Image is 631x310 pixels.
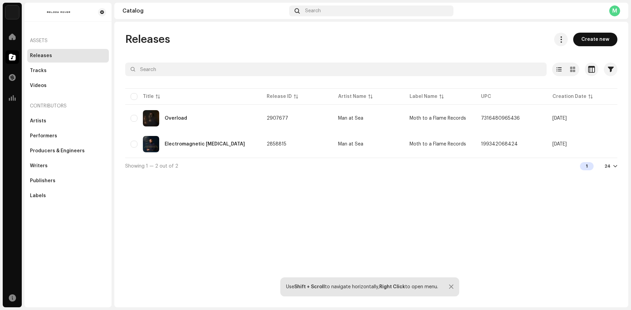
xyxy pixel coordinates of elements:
[27,49,109,63] re-m-nav-item: Releases
[410,93,437,100] div: Label Name
[267,116,288,121] span: 2907677
[27,64,109,77] re-m-nav-item: Tracks
[143,110,159,126] img: 661c301a-12c9-48c3-9432-922050dcc5d3
[604,163,611,169] div: 24
[27,129,109,143] re-m-nav-item: Performers
[410,142,466,147] span: Moth to a Flame Records
[165,116,187,121] div: Overload
[30,148,85,154] div: Producers & Engineers
[27,79,109,92] re-m-nav-item: Videos
[338,142,363,147] div: Man at Sea
[338,142,399,147] span: Man at Sea
[122,8,286,14] div: Catalog
[125,164,178,169] span: Showing 1 — 2 out of 2
[481,142,518,147] span: 199342068424
[581,33,609,46] span: Create new
[338,93,366,100] div: Artist Name
[5,5,19,19] img: 34f81ff7-2202-4073-8c5d-62963ce809f3
[294,285,325,289] strong: Shift + Scroll
[143,136,159,152] img: f761e5b8-e6a9-4b32-90cf-5a4a4b526c1a
[30,193,46,199] div: Labels
[267,142,286,147] span: 2858815
[609,5,620,16] div: M
[573,33,617,46] button: Create new
[30,68,47,73] div: Tracks
[27,98,109,114] re-a-nav-header: Contributors
[30,133,57,139] div: Performers
[27,189,109,203] re-m-nav-item: Labels
[305,8,321,14] span: Search
[27,33,109,49] re-a-nav-header: Assets
[30,83,47,88] div: Videos
[125,63,547,76] input: Search
[143,93,154,100] div: Title
[27,159,109,173] re-m-nav-item: Writers
[27,174,109,188] re-m-nav-item: Publishers
[338,116,363,121] div: Man at Sea
[552,93,586,100] div: Creation Date
[410,116,466,121] span: Moth to a Flame Records
[27,114,109,128] re-m-nav-item: Artists
[125,33,170,46] span: Releases
[580,162,594,170] div: 1
[30,163,48,169] div: Writers
[27,144,109,158] re-m-nav-item: Producers & Engineers
[30,178,55,184] div: Publishers
[552,142,567,147] span: Jun 9, 2025
[338,116,399,121] span: Man at Sea
[165,142,245,147] div: Electromagnetic Hypersensitivity
[552,116,567,121] span: Jul 3, 2025
[267,93,292,100] div: Release ID
[30,8,87,16] img: dd1629f2-61db-4bea-83cc-ae53c4a0e3a5
[30,118,46,124] div: Artists
[30,53,52,58] div: Releases
[379,285,405,289] strong: Right Click
[286,284,438,290] div: Use to navigate horizontally, to open menu.
[481,116,520,121] span: 7316480965436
